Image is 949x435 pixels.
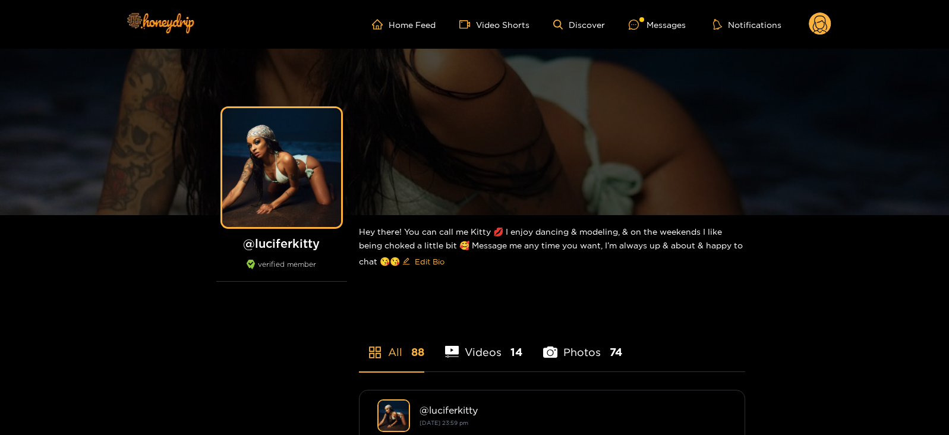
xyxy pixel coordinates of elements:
[402,257,410,266] span: edit
[420,420,468,426] small: [DATE] 23:59 pm
[359,318,424,371] li: All
[610,345,622,360] span: 74
[216,236,347,251] h1: @ luciferkitty
[368,345,382,360] span: appstore
[359,215,745,280] div: Hey there! You can call me Kitty 💋 I enjoy dancing & modeling, & on the weekends I like being cho...
[543,318,622,371] li: Photos
[459,19,529,30] a: Video Shorts
[510,345,522,360] span: 14
[411,345,424,360] span: 88
[216,260,347,282] div: verified member
[629,18,686,31] div: Messages
[377,399,410,432] img: luciferkitty
[710,18,785,30] button: Notifications
[400,252,447,271] button: editEdit Bio
[420,405,727,415] div: @ luciferkitty
[415,256,444,267] span: Edit Bio
[372,19,389,30] span: home
[553,20,605,30] a: Discover
[459,19,476,30] span: video-camera
[445,318,523,371] li: Videos
[372,19,436,30] a: Home Feed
